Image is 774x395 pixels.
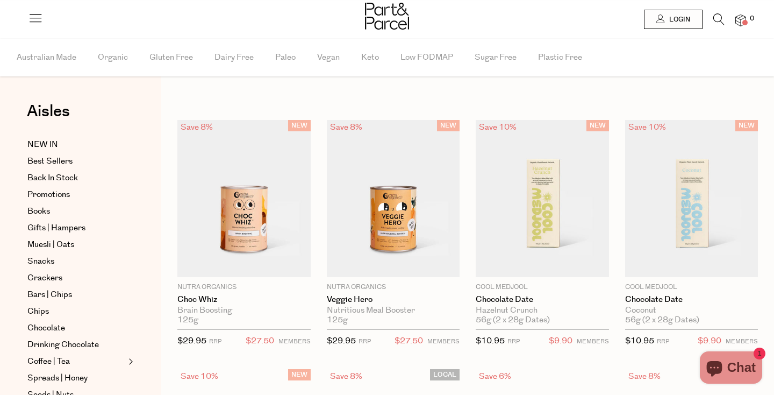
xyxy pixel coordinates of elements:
a: NEW IN [27,138,125,151]
a: Spreads | Honey [27,372,125,385]
span: NEW [735,120,758,131]
img: Choc Whiz [177,120,311,277]
img: Chocolate Date [476,120,609,277]
small: MEMBERS [278,337,311,345]
a: Back In Stock [27,172,125,185]
span: $9.90 [549,334,572,348]
img: Veggie Hero [327,120,460,277]
span: 125g [177,315,198,325]
span: Organic [98,39,128,76]
span: Books [27,205,50,218]
div: Save 8% [327,120,365,135]
a: Chocolate [27,322,125,335]
small: MEMBERS [577,337,609,345]
div: Nutritious Meal Booster [327,306,460,315]
span: Gifts | Hampers [27,222,85,235]
span: NEW IN [27,138,58,151]
span: LOCAL [430,369,460,380]
a: 0 [735,15,746,26]
a: Login [644,10,703,29]
small: MEMBERS [427,337,460,345]
span: $29.95 [327,335,356,347]
span: 125g [327,315,348,325]
span: Aisles [27,100,70,123]
a: Snacks [27,255,125,268]
div: Coconut [625,306,758,315]
span: Low FODMAP [400,39,453,76]
span: Promotions [27,188,70,201]
a: Muesli | Oats [27,238,125,251]
a: Chips [27,305,125,318]
span: $29.95 [177,335,206,347]
a: Aisles [27,103,70,130]
p: Nutra Organics [177,283,311,292]
div: Save 10% [476,120,520,135]
a: Choc Whiz [177,295,311,305]
span: Gluten Free [149,39,193,76]
div: Save 6% [476,369,514,384]
a: Bars | Chips [27,288,125,301]
span: Crackers [27,272,62,285]
a: Gifts | Hampers [27,222,125,235]
span: Coffee | Tea [27,355,70,368]
a: Veggie Hero [327,295,460,305]
a: Chocolate Date [625,295,758,305]
span: $9.90 [698,334,721,348]
span: $10.95 [625,335,654,347]
span: 56g (2 x 28g Dates) [625,315,699,325]
small: MEMBERS [726,337,758,345]
button: Expand/Collapse Coffee | Tea [126,355,133,368]
span: Drinking Chocolate [27,338,99,351]
span: Bars | Chips [27,288,72,301]
small: RRP [209,337,221,345]
a: Books [27,205,125,218]
a: Promotions [27,188,125,201]
div: Save 8% [625,369,664,384]
span: Snacks [27,255,54,268]
a: Crackers [27,272,125,285]
a: Coffee | Tea [27,355,125,368]
div: Save 10% [625,120,669,135]
small: RRP [507,337,520,345]
small: RRP [359,337,371,345]
span: Keto [361,39,379,76]
span: Muesli | Oats [27,238,74,251]
span: Paleo [275,39,296,76]
span: Best Sellers [27,155,73,168]
a: Best Sellers [27,155,125,168]
p: Cool Medjool [625,283,758,292]
p: Nutra Organics [327,283,460,292]
span: NEW [437,120,460,131]
span: Plastic Free [538,39,582,76]
span: 56g (2 x 28g Dates) [476,315,550,325]
div: Save 8% [177,120,216,135]
a: Drinking Chocolate [27,338,125,351]
div: Save 8% [327,369,365,384]
span: $27.50 [246,334,274,348]
p: Cool Medjool [476,283,609,292]
span: Login [666,15,690,24]
img: Chocolate Date [625,120,758,277]
inbox-online-store-chat: Shopify online store chat [697,351,765,386]
span: $27.50 [395,334,423,348]
img: Part&Parcel [365,3,409,30]
span: Vegan [317,39,340,76]
span: Chocolate [27,322,65,335]
span: NEW [288,369,311,380]
a: Chocolate Date [476,295,609,305]
div: Brain Boosting [177,306,311,315]
span: Spreads | Honey [27,372,88,385]
span: Chips [27,305,49,318]
span: NEW [586,120,609,131]
span: Australian Made [17,39,76,76]
span: $10.95 [476,335,505,347]
div: Hazelnut Crunch [476,306,609,315]
small: RRP [657,337,669,345]
span: NEW [288,120,311,131]
span: Sugar Free [475,39,517,76]
span: Back In Stock [27,172,78,185]
span: Dairy Free [214,39,254,76]
span: 0 [747,14,757,24]
div: Save 10% [177,369,221,384]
